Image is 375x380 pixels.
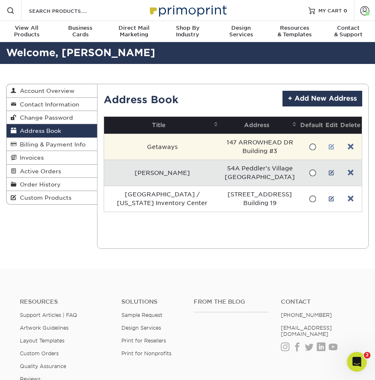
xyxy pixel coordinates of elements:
[20,325,69,331] a: Artwork Guidelines
[107,25,161,38] div: Marketing
[121,325,161,331] a: Design Services
[17,127,61,134] span: Address Book
[7,84,97,97] a: Account Overview
[17,101,79,108] span: Contact Information
[104,117,221,134] th: Title
[17,87,74,94] span: Account Overview
[20,338,64,344] a: Layout Templates
[17,114,73,121] span: Change Password
[104,91,178,106] h2: Address Book
[107,21,161,43] a: Direct MailMarketing
[121,338,166,344] a: Print for Resellers
[7,191,97,204] a: Custom Products
[121,298,181,305] h4: Solutions
[17,154,44,161] span: Invoices
[7,111,97,124] a: Change Password
[282,91,362,106] a: + Add New Address
[7,98,97,111] a: Contact Information
[20,312,77,318] a: Support Articles | FAQ
[121,350,171,356] a: Print for Nonprofits
[214,25,268,31] span: Design
[7,138,97,151] a: Billing & Payment Info
[268,25,322,31] span: Resources
[104,160,221,186] td: [PERSON_NAME]
[17,141,85,148] span: Billing & Payment Info
[104,134,221,160] td: Getaways
[54,21,107,43] a: BusinessCards
[28,6,109,16] input: SEARCH PRODUCTS.....
[281,298,356,305] a: Contact
[221,134,299,160] td: 147 ARROWHEAD DR Building #3
[214,25,268,38] div: Services
[268,21,322,43] a: Resources& Templates
[7,151,97,164] a: Invoices
[104,186,221,212] td: [GEOGRAPHIC_DATA] / [US_STATE] Inventory Center
[20,350,59,356] a: Custom Orders
[324,117,339,134] th: Edit
[214,21,268,43] a: DesignServices
[17,194,71,201] span: Custom Products
[221,186,299,212] td: [STREET_ADDRESS] Building 19
[221,160,299,186] td: 54A Peddler's Village [GEOGRAPHIC_DATA]
[107,25,161,31] span: Direct Mail
[121,312,162,318] a: Sample Request
[339,117,362,134] th: Delete
[194,298,268,305] h4: From the Blog
[221,117,299,134] th: Address
[321,25,375,38] div: & Support
[17,168,61,175] span: Active Orders
[146,1,229,19] img: Primoprint
[281,312,332,318] a: [PHONE_NUMBER]
[7,124,97,137] a: Address Book
[54,25,107,38] div: Cards
[161,25,214,31] span: Shop By
[281,325,332,337] a: [EMAIL_ADDRESS][DOMAIN_NAME]
[347,352,367,372] iframe: Intercom live chat
[299,117,324,134] th: Default
[318,7,342,14] span: MY CART
[7,178,97,191] a: Order History
[7,165,97,178] a: Active Orders
[161,21,214,43] a: Shop ByIndustry
[54,25,107,31] span: Business
[161,25,214,38] div: Industry
[17,181,61,188] span: Order History
[364,352,370,359] span: 2
[268,25,322,38] div: & Templates
[321,25,375,31] span: Contact
[321,21,375,43] a: Contact& Support
[344,7,347,13] span: 0
[20,298,109,305] h4: Resources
